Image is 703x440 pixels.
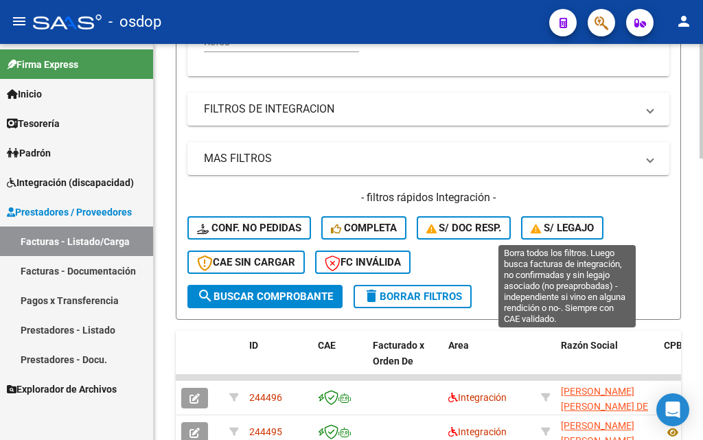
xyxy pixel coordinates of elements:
[11,13,27,30] mat-icon: menu
[321,216,406,240] button: Completa
[108,7,161,37] span: - osdop
[315,251,411,274] button: FC Inválida
[426,222,502,234] span: S/ Doc Resp.
[249,426,282,437] span: 244495
[187,216,311,240] button: Conf. no pedidas
[331,222,397,234] span: Completa
[676,13,692,30] mat-icon: person
[448,426,507,437] span: Integración
[318,340,336,351] span: CAE
[555,331,658,391] datatable-header-cell: Razón Social
[249,392,282,403] span: 244496
[244,331,312,391] datatable-header-cell: ID
[7,86,42,102] span: Inicio
[204,151,636,166] mat-panel-title: MAS FILTROS
[373,340,424,367] span: Facturado x Orden De
[312,331,367,391] datatable-header-cell: CAE
[448,340,469,351] span: Area
[664,340,689,351] span: CPBT
[521,216,603,240] button: S/ legajo
[656,393,689,426] div: Open Intercom Messenger
[197,222,301,234] span: Conf. no pedidas
[187,285,343,308] button: Buscar Comprobante
[531,222,594,234] span: S/ legajo
[187,93,669,126] mat-expansion-panel-header: FILTROS DE INTEGRACION
[325,256,401,268] span: FC Inválida
[187,251,305,274] button: CAE SIN CARGAR
[197,290,333,303] span: Buscar Comprobante
[448,392,507,403] span: Integración
[354,285,472,308] button: Borrar Filtros
[363,290,462,303] span: Borrar Filtros
[197,288,214,304] mat-icon: search
[204,102,636,117] mat-panel-title: FILTROS DE INTEGRACION
[197,256,295,268] span: CAE SIN CARGAR
[367,331,443,391] datatable-header-cell: Facturado x Orden De
[561,384,653,413] div: 27320160915
[249,340,258,351] span: ID
[7,57,78,72] span: Firma Express
[7,382,117,397] span: Explorador de Archivos
[561,386,648,428] span: [PERSON_NAME] [PERSON_NAME] DE LOS MILAGROS
[7,205,132,220] span: Prestadores / Proveedores
[7,175,134,190] span: Integración (discapacidad)
[443,331,535,391] datatable-header-cell: Area
[7,116,60,131] span: Tesorería
[363,288,380,304] mat-icon: delete
[187,190,669,205] h4: - filtros rápidos Integración -
[417,216,511,240] button: S/ Doc Resp.
[7,146,51,161] span: Padrón
[561,340,618,351] span: Razón Social
[187,142,669,175] mat-expansion-panel-header: MAS FILTROS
